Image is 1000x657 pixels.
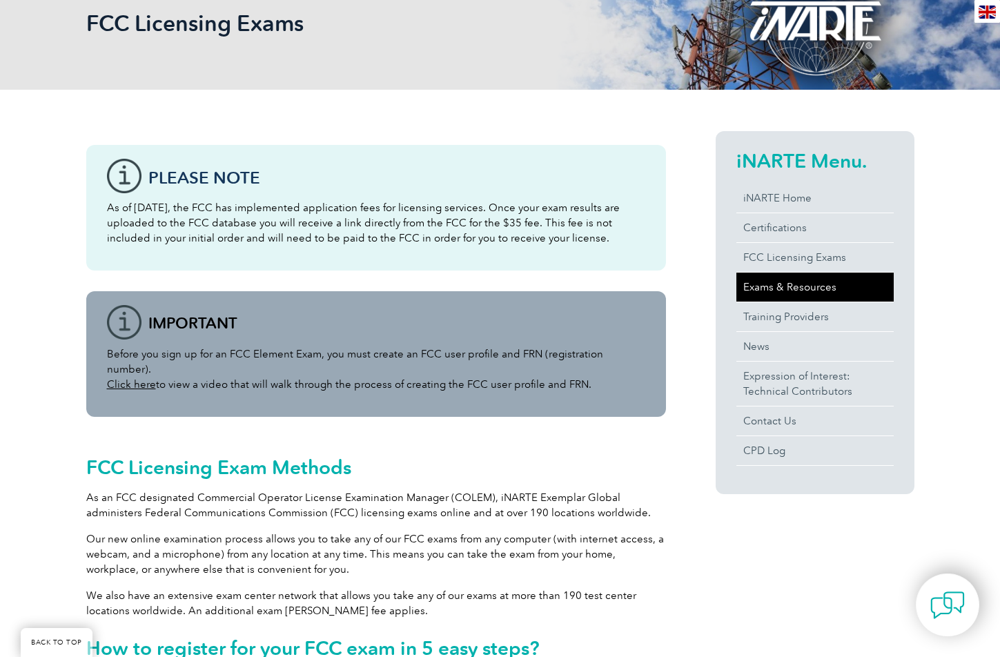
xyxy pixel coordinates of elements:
[736,332,894,361] a: News
[736,150,894,172] h2: iNARTE Menu.
[86,12,666,35] h2: FCC Licensing Exams
[736,213,894,242] a: Certifications
[86,531,666,577] p: Our new online examination process allows you to take any of our FCC exams from any computer (wit...
[736,436,894,465] a: CPD Log
[21,628,92,657] a: BACK TO TOP
[86,490,666,520] p: As an FCC designated Commercial Operator License Examination Manager (COLEM), iNARTE Exemplar Glo...
[736,362,894,406] a: Expression of Interest:Technical Contributors
[86,588,666,618] p: We also have an extensive exam center network that allows you take any of our exams at more than ...
[107,378,156,391] a: Click here
[86,456,666,478] h2: FCC Licensing Exam Methods
[736,302,894,331] a: Training Providers
[107,200,645,246] p: As of [DATE], the FCC has implemented application fees for licensing services. Once your exam res...
[736,406,894,435] a: Contact Us
[736,243,894,272] a: FCC Licensing Exams
[930,588,965,622] img: contact-chat.png
[107,346,645,392] p: Before you sign up for an FCC Element Exam, you must create an FCC user profile and FRN (registra...
[736,184,894,213] a: iNARTE Home
[148,169,645,186] h3: Please note
[736,273,894,302] a: Exams & Resources
[979,6,996,19] img: en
